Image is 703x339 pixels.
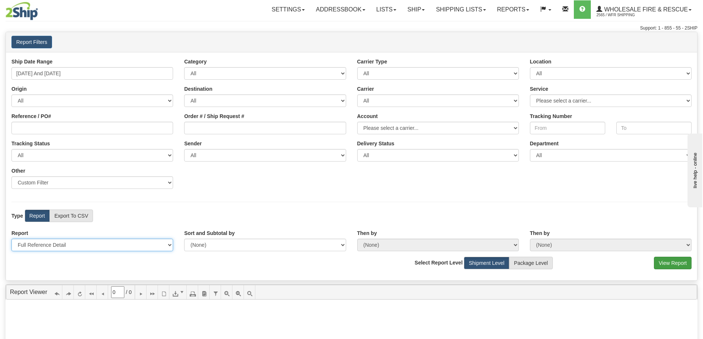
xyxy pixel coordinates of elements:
[357,149,519,162] select: Please ensure data set in report has been RECENTLY tracked from your Shipment History
[357,113,378,120] label: Account
[11,85,27,93] label: Origin
[11,58,52,65] label: Ship Date Range
[11,167,25,174] label: Other
[357,58,387,65] label: Carrier Type
[530,140,559,147] label: Department
[6,2,38,20] img: logo2565.jpg
[6,25,697,31] div: Support: 1 - 855 - 55 - 2SHIP
[126,288,127,296] span: /
[10,289,47,295] a: Report Viewer
[530,122,605,134] input: From
[266,0,310,19] a: Settings
[591,0,697,19] a: WHOLESALE FIRE & RESCUE 2565 / WFR Shipping
[184,85,212,93] label: Destination
[11,36,52,48] button: Report Filters
[686,132,702,207] iframe: chat widget
[357,229,377,237] label: Then by
[492,0,535,19] a: Reports
[616,122,692,134] input: To
[371,0,402,19] a: Lists
[310,0,371,19] a: Addressbook
[602,6,688,13] span: WHOLESALE FIRE & RESCUE
[357,140,394,147] label: Please ensure data set in report has been RECENTLY tracked from your Shipment History
[596,11,652,19] span: 2565 / WFR Shipping
[6,6,68,12] div: live help - online
[184,140,201,147] label: Sender
[11,140,50,147] label: Tracking Status
[530,229,550,237] label: Then by
[402,0,430,19] a: Ship
[357,85,374,93] label: Carrier
[530,113,572,120] label: Tracking Number
[11,212,23,219] label: Type
[184,229,235,237] label: Sort and Subtotal by
[430,0,491,19] a: Shipping lists
[49,210,93,222] label: Export To CSV
[654,257,692,269] button: View Report
[530,58,551,65] label: Location
[415,259,463,266] label: Select Report Level
[464,257,509,269] label: Shipment Level
[11,229,28,237] label: Report
[129,288,132,296] span: 0
[184,58,207,65] label: Category
[11,113,51,120] label: Reference / PO#
[509,257,553,269] label: Package Level
[530,85,548,93] label: Service
[184,113,244,120] label: Order # / Ship Request #
[25,210,50,222] label: Report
